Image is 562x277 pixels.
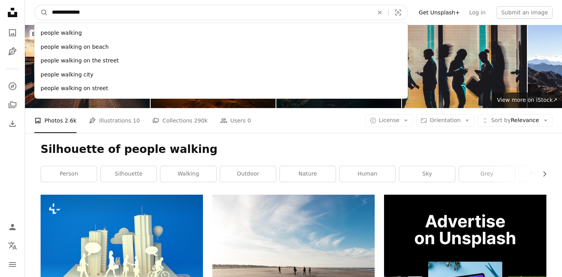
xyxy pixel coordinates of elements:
a: walking [160,166,216,182]
div: 20% off at iStock ↗ [30,30,182,39]
a: Browse premium images on iStock|20% off at iStock↗ [25,25,187,44]
div: people walking [34,26,408,40]
img: Solo traveler walking on a bridge with arm raised [25,25,150,108]
div: people walking on street [34,82,408,96]
span: Orientation [430,117,461,123]
span: 0 [247,116,251,125]
button: Menu [5,257,20,272]
a: Log in / Sign up [5,219,20,235]
button: Search Unsplash [35,5,48,20]
span: View more on iStock ↗ [497,97,557,103]
a: Collections 290k [152,108,208,133]
div: people walking city [34,68,408,82]
a: Home — Unsplash [5,5,20,22]
span: 290k [194,116,208,125]
a: Users 0 [220,108,251,133]
button: Sort byRelevance [477,114,553,127]
a: sky [399,166,455,182]
a: Explore [5,78,20,94]
button: Orientation [416,114,474,127]
div: people walking on the street [34,54,408,68]
a: person [41,166,97,182]
a: silhouette [101,166,157,182]
a: Illustrations 10 [89,108,140,133]
a: Get Unsplash+ [414,6,464,19]
a: nature [280,166,336,182]
span: License [379,117,400,123]
a: Illustrations [5,44,20,59]
a: outdoor [220,166,276,182]
span: Browse premium images on iStock | [32,31,128,37]
h1: Silhouette of people walking [41,142,546,156]
img: Business people silhouettes [402,25,527,108]
span: Sort by [491,117,510,123]
a: Download History [5,116,20,131]
button: Language [5,238,20,254]
a: View more on iStock↗ [492,92,562,108]
a: Collections [5,97,20,113]
form: Find visuals sitewide [34,5,408,20]
a: human [340,166,395,182]
button: License [365,114,413,127]
a: grey [459,166,515,182]
button: Visual search [389,5,407,20]
button: Clear [371,5,388,20]
span: 10 [133,116,140,125]
div: people walking on beach [34,40,408,54]
a: people walking on brown sand under blue sky during daytime [212,245,375,252]
button: Submit an image [496,6,553,19]
a: Photos [5,25,20,41]
a: Pop-Up Book - City Lifestyle. Styled 3D pop-up book city with busy urban city people going about ... [41,249,203,256]
button: scroll list to the right [537,166,546,182]
a: Log in [464,6,490,19]
span: Relevance [491,117,539,124]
